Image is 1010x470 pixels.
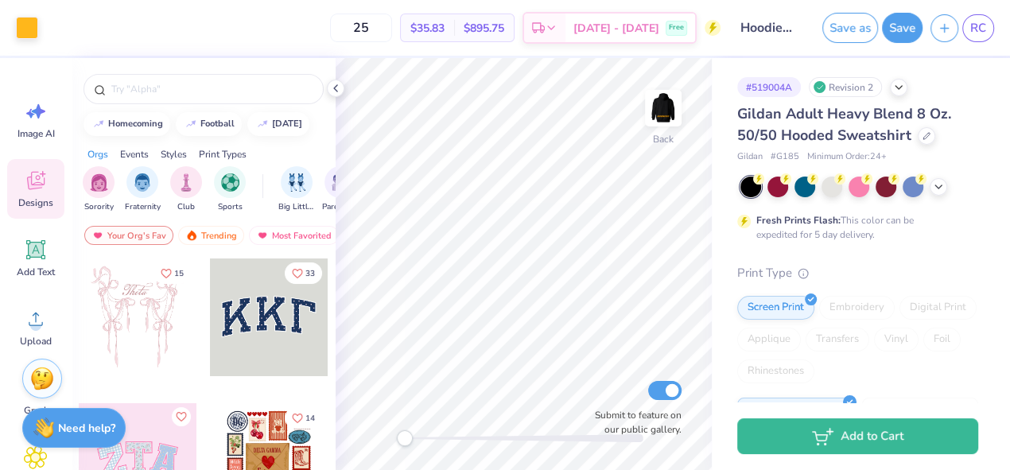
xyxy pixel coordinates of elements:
button: [DATE] [247,112,309,136]
input: – – [330,14,392,42]
button: Like [153,262,191,284]
div: filter for Sports [214,166,246,213]
div: halloween [272,119,302,128]
img: Back [647,92,679,124]
button: Like [172,407,191,426]
span: Sports [218,201,243,213]
strong: Fresh Prints Flash: [756,214,841,227]
button: filter button [170,166,202,213]
span: $35.83 [410,20,445,37]
span: 14 [305,414,315,422]
div: Events [120,147,149,161]
div: Embroidery [819,296,895,320]
div: Styles [161,147,187,161]
div: Orgs [87,147,108,161]
button: Save as [822,13,878,43]
button: filter button [278,166,315,213]
img: most_fav.gif [256,230,269,241]
div: Accessibility label [397,430,413,446]
span: Gildan Adult Heavy Blend 8 Oz. 50/50 Hooded Sweatshirt [737,104,951,145]
span: # G185 [771,150,799,164]
div: Print Types [199,147,247,161]
div: Print Type [737,264,978,282]
strong: Need help? [58,421,115,436]
div: Foil [923,328,961,352]
span: Minimum Order: 24 + [807,150,887,164]
div: Trending [178,226,244,245]
div: This color can be expedited for 5 day delivery. [756,213,952,242]
span: Fraternity [125,201,161,213]
span: Upload [20,335,52,348]
img: Big Little Reveal Image [288,173,305,192]
button: filter button [322,166,359,213]
div: filter for Parent's Weekend [322,166,359,213]
span: 33 [305,270,315,278]
div: Applique [737,328,801,352]
span: [DATE] - [DATE] [573,20,659,37]
span: Designs [18,196,53,209]
span: Gildan [737,150,763,164]
button: homecoming [84,112,170,136]
button: football [176,112,242,136]
button: Add to Cart [737,418,978,454]
button: Like [285,262,322,284]
img: trending.gif [185,230,198,241]
img: trend_line.gif [185,119,197,129]
img: Sorority Image [90,173,108,192]
img: trend_line.gif [92,119,105,129]
div: filter for Fraternity [125,166,161,213]
div: Digital Print [899,296,977,320]
div: Your Org's Fav [84,226,173,245]
div: filter for Big Little Reveal [278,166,315,213]
img: Parent's Weekend Image [332,173,350,192]
span: Add Text [17,266,55,278]
img: trend_line.gif [256,119,269,129]
div: filter for Club [170,166,202,213]
button: filter button [125,166,161,213]
span: Sorority [84,201,114,213]
span: Big Little Reveal [278,201,315,213]
input: Untitled Design [728,12,806,44]
div: Screen Print [737,296,814,320]
div: filter for Sorority [83,166,115,213]
label: Submit to feature on our public gallery. [586,408,682,437]
img: Club Image [177,173,195,192]
button: Like [285,407,322,429]
span: Club [177,201,195,213]
span: Parent's Weekend [322,201,359,213]
span: Free [669,22,684,33]
button: filter button [83,166,115,213]
div: Rhinestones [737,359,814,383]
button: filter button [214,166,246,213]
span: RC [970,19,986,37]
img: Sports Image [221,173,239,192]
span: Image AI [17,127,55,140]
a: RC [962,14,994,42]
div: Back [653,132,674,146]
div: football [200,119,235,128]
button: Save [882,13,923,43]
img: Fraternity Image [134,173,151,192]
img: most_fav.gif [91,230,104,241]
span: Greek [24,404,49,417]
div: Revision 2 [809,77,882,97]
input: Try "Alpha" [110,81,313,97]
div: Most Favorited [249,226,339,245]
div: Transfers [806,328,869,352]
div: homecoming [108,119,163,128]
span: 15 [174,270,184,278]
div: # 519004A [737,77,801,97]
span: $895.75 [464,20,504,37]
div: Vinyl [874,328,919,352]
